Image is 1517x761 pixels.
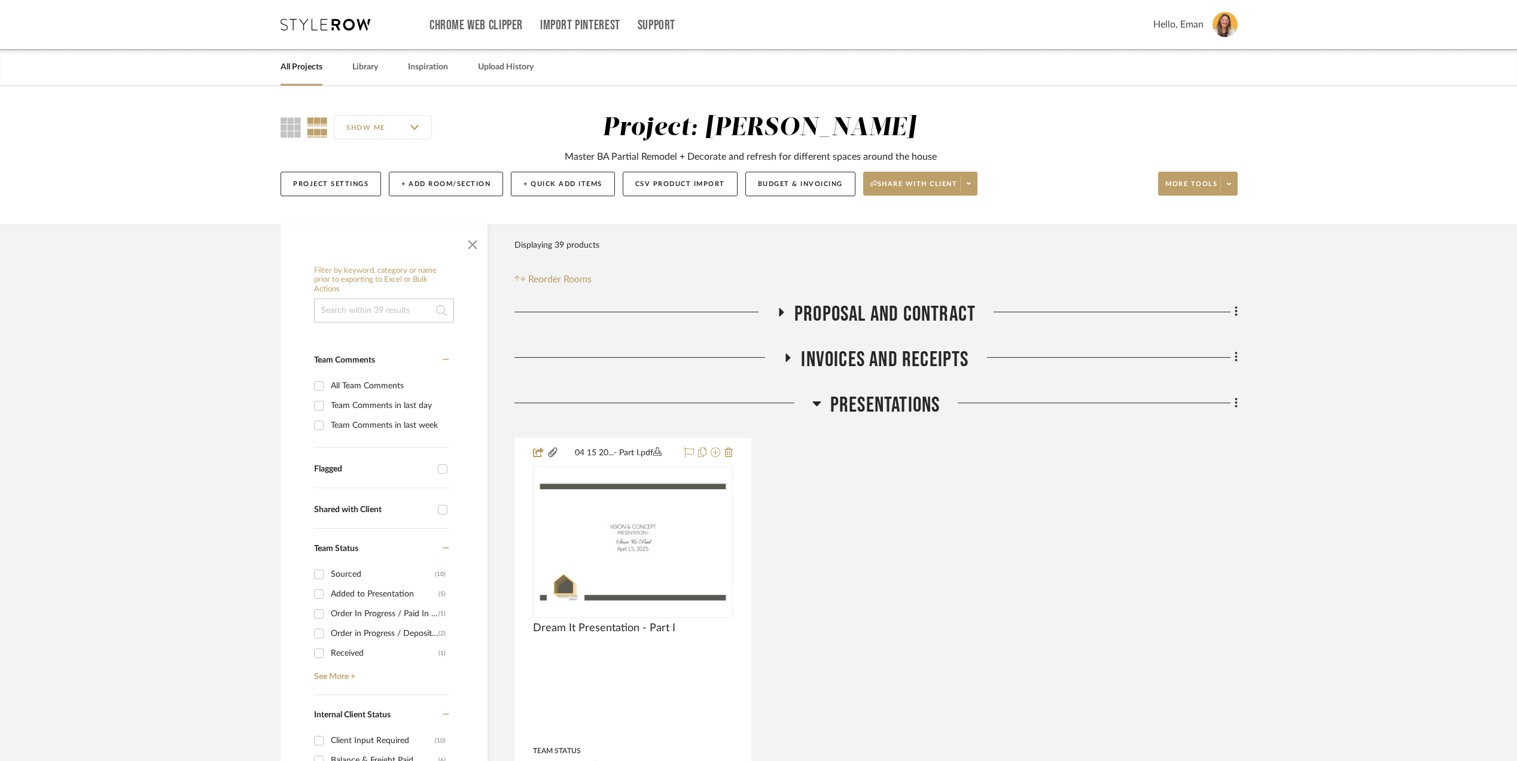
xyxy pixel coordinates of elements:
[331,416,446,435] div: Team Comments in last week
[331,376,446,395] div: All Team Comments
[331,565,435,584] div: Sourced
[389,172,503,196] button: + Add Room/Section
[830,392,940,418] span: Presentations
[745,172,855,196] button: Budget & Invoicing
[435,731,446,750] div: (10)
[438,644,446,663] div: (1)
[534,478,732,605] img: Dream It Presentation - Part I
[311,663,449,682] a: See More +
[331,731,435,750] div: Client Input Required
[514,233,599,257] div: Displaying 39 products
[331,585,438,604] div: Added to Presentation
[352,59,378,75] a: Library
[314,464,432,474] div: Flagged
[408,59,448,75] a: Inspiration
[801,347,968,373] span: Invoices and Receipts
[533,622,675,635] span: Dream It Presentation - Part I
[429,20,523,31] a: Chrome Web Clipper
[638,20,675,31] a: Support
[331,604,438,623] div: Order In Progress / Paid In Full w/ Freight, No Balance due
[438,624,446,643] div: (2)
[794,302,976,327] span: Proposal and Contract
[435,565,446,584] div: (10)
[870,179,958,197] span: Share with client
[559,446,677,460] button: 04 15 20...- Part I.pdf
[331,624,438,643] div: Order in Progress / Deposit Paid / Balance due
[863,172,978,196] button: Share with client
[1153,17,1204,32] span: Hello, Eman
[314,356,375,364] span: Team Comments
[281,59,322,75] a: All Projects
[314,299,454,322] input: Search within 39 results
[438,585,446,604] div: (5)
[438,604,446,623] div: (5)
[533,745,581,756] div: Team Status
[314,544,358,553] span: Team Status
[528,272,592,287] span: Reorder Rooms
[1158,172,1238,196] button: More tools
[314,505,432,515] div: Shared with Client
[478,59,534,75] a: Upload History
[461,230,485,254] button: Close
[540,20,620,31] a: Import Pinterest
[514,272,592,287] button: Reorder Rooms
[565,150,937,164] div: Master BA Partial Remodel + Decorate and refresh for different spaces around the house
[331,396,446,415] div: Team Comments in last day
[314,266,454,294] h6: Filter by keyword, category or name prior to exporting to Excel or Bulk Actions
[1165,179,1217,197] span: More tools
[281,172,381,196] button: Project Settings
[602,115,916,141] div: Project: [PERSON_NAME]
[314,711,391,719] span: Internal Client Status
[623,172,738,196] button: CSV Product Import
[1213,12,1238,37] img: avatar
[511,172,615,196] button: + Quick Add Items
[331,644,438,663] div: Received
